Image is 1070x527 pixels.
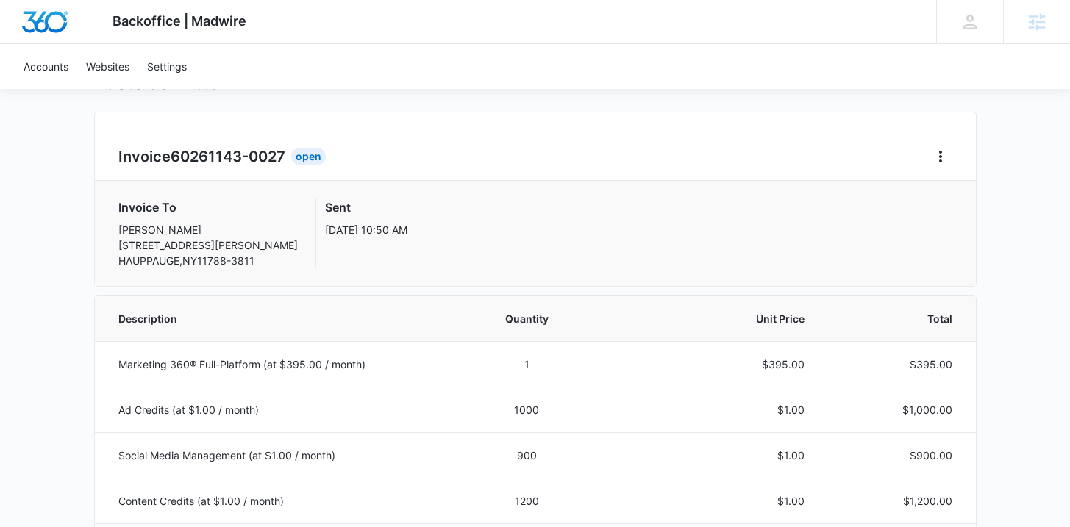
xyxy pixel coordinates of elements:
[118,402,445,417] p: Ad Credits (at $1.00 / month)
[463,341,591,387] td: 1
[463,432,591,478] td: 900
[138,44,196,89] a: Settings
[118,493,445,509] p: Content Credits (at $1.00 / month)
[118,222,298,268] p: [PERSON_NAME] [STREET_ADDRESS][PERSON_NAME] HAUPPAUGE , NY 11788-3811
[609,448,805,463] p: $1.00
[77,44,138,89] a: Websites
[463,387,591,432] td: 1000
[291,148,326,165] div: Open
[113,13,246,29] span: Backoffice | Madwire
[15,44,77,89] a: Accounts
[840,356,952,372] p: $395.00
[609,493,805,509] p: $1.00
[609,311,805,326] span: Unit Price
[118,198,298,216] h3: Invoice To
[840,493,952,509] p: $1,200.00
[118,356,445,372] p: Marketing 360® Full-Platform (at $395.00 / month)
[840,448,952,463] p: $900.00
[118,448,445,463] p: Social Media Management (at $1.00 / month)
[325,198,407,216] h3: Sent
[463,478,591,523] td: 1200
[929,145,952,168] button: Home
[609,356,805,372] p: $395.00
[840,311,952,326] span: Total
[118,311,445,326] span: Description
[171,148,285,165] span: 60261143-0027
[840,402,952,417] p: $1,000.00
[480,311,574,326] span: Quantity
[118,146,291,168] h2: Invoice
[325,222,407,237] p: [DATE] 10:50 AM
[609,402,805,417] p: $1.00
